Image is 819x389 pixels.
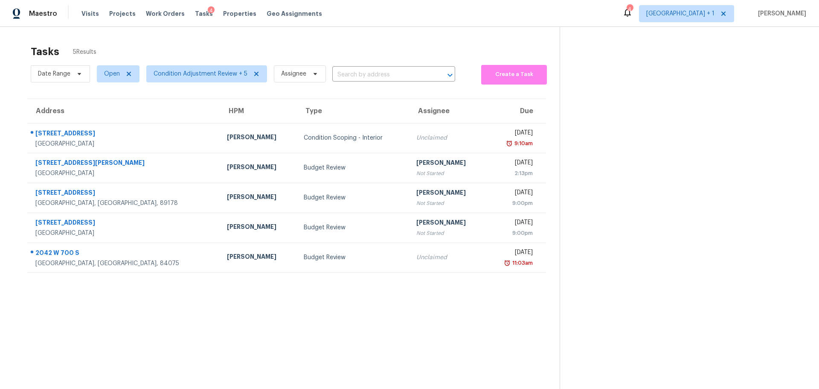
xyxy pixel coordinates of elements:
[493,248,533,259] div: [DATE]
[304,193,403,202] div: Budget Review
[511,259,533,267] div: 11:03am
[35,259,213,268] div: [GEOGRAPHIC_DATA], [GEOGRAPHIC_DATA], 84075
[73,48,96,56] span: 5 Results
[481,65,547,85] button: Create a Task
[646,9,714,18] span: [GEOGRAPHIC_DATA] + 1
[304,253,403,262] div: Budget Review
[29,9,57,18] span: Maestro
[444,69,456,81] button: Open
[35,249,213,259] div: 2042 W 700 S
[485,70,543,79] span: Create a Task
[416,134,479,142] div: Unclaimed
[35,129,213,140] div: [STREET_ADDRESS]
[208,6,215,15] div: 4
[493,158,533,169] div: [DATE]
[627,5,633,14] div: 4
[31,47,59,56] h2: Tasks
[416,169,479,178] div: Not Started
[227,163,290,173] div: [PERSON_NAME]
[220,99,297,123] th: HPM
[227,222,290,233] div: [PERSON_NAME]
[281,70,306,78] span: Assignee
[227,133,290,143] div: [PERSON_NAME]
[154,70,247,78] span: Condition Adjustment Review + 5
[493,199,533,208] div: 9:00pm
[504,259,511,267] img: Overdue Alarm Icon
[109,9,136,18] span: Projects
[493,129,533,139] div: [DATE]
[416,229,479,237] div: Not Started
[27,99,220,123] th: Address
[493,169,533,178] div: 2:13pm
[416,218,479,229] div: [PERSON_NAME]
[416,158,479,169] div: [PERSON_NAME]
[513,139,533,148] div: 9:10am
[755,9,806,18] span: [PERSON_NAME]
[304,134,403,142] div: Condition Scoping - Interior
[304,223,403,232] div: Budget Review
[267,9,322,18] span: Geo Assignments
[81,9,99,18] span: Visits
[195,11,213,17] span: Tasks
[416,253,479,262] div: Unclaimed
[332,68,431,82] input: Search by address
[493,188,533,199] div: [DATE]
[104,70,120,78] span: Open
[493,229,533,237] div: 9:00pm
[146,9,185,18] span: Work Orders
[416,199,479,208] div: Not Started
[506,139,513,148] img: Overdue Alarm Icon
[409,99,486,123] th: Assignee
[38,70,70,78] span: Date Range
[486,99,546,123] th: Due
[227,252,290,263] div: [PERSON_NAME]
[416,188,479,199] div: [PERSON_NAME]
[223,9,256,18] span: Properties
[35,140,213,148] div: [GEOGRAPHIC_DATA]
[35,169,213,178] div: [GEOGRAPHIC_DATA]
[227,193,290,203] div: [PERSON_NAME]
[35,218,213,229] div: [STREET_ADDRESS]
[35,229,213,237] div: [GEOGRAPHIC_DATA]
[35,199,213,208] div: [GEOGRAPHIC_DATA], [GEOGRAPHIC_DATA], 89178
[35,158,213,169] div: [STREET_ADDRESS][PERSON_NAME]
[35,188,213,199] div: [STREET_ADDRESS]
[304,164,403,172] div: Budget Review
[297,99,409,123] th: Type
[493,218,533,229] div: [DATE]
